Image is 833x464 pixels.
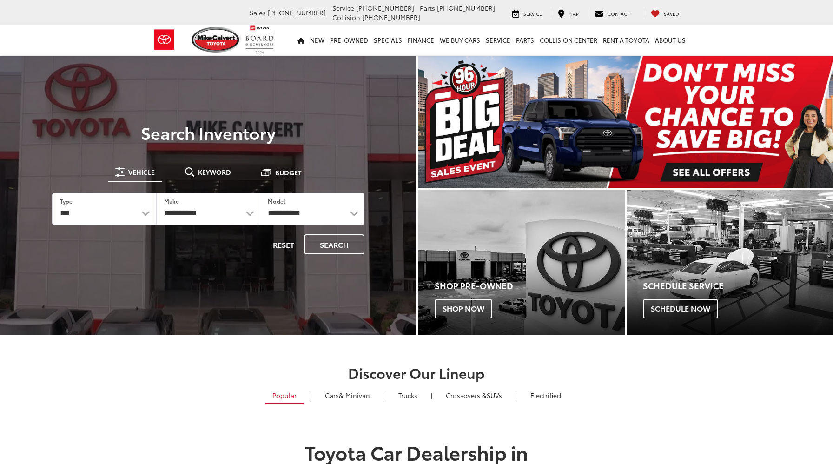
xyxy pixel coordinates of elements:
[304,234,364,254] button: Search
[405,25,437,55] a: Finance
[418,56,833,188] section: Carousel section with vehicle pictures - may contain disclaimers.
[446,391,487,400] span: Crossovers &
[198,169,231,175] span: Keyword
[627,190,833,335] a: Schedule Service Schedule Now
[600,25,652,55] a: Rent a Toyota
[418,56,833,188] div: carousel slide number 1 of 1
[371,25,405,55] a: Specials
[537,25,600,55] a: Collision Center
[362,13,420,22] span: [PHONE_NUMBER]
[513,25,537,55] a: Parts
[308,391,314,400] li: |
[295,25,307,55] a: Home
[513,391,519,400] li: |
[418,190,625,335] a: Shop Pre-Owned Shop Now
[89,365,744,380] h2: Discover Our Lineup
[429,391,435,400] li: |
[418,190,625,335] div: Toyota
[268,197,285,205] label: Model
[128,169,155,175] span: Vehicle
[435,299,492,318] span: Shop Now
[569,10,579,17] span: Map
[483,25,513,55] a: Service
[192,27,241,53] img: Mike Calvert Toyota
[307,25,327,55] a: New
[437,3,495,13] span: [PHONE_NUMBER]
[391,387,424,403] a: Trucks
[265,234,302,254] button: Reset
[523,387,568,403] a: Electrified
[356,3,414,13] span: [PHONE_NUMBER]
[39,123,377,142] h3: Search Inventory
[643,299,718,318] span: Schedule Now
[318,387,377,403] a: Cars
[327,25,371,55] a: Pre-Owned
[664,10,679,17] span: Saved
[644,8,686,18] a: My Saved Vehicles
[437,25,483,55] a: WE BUY CARS
[643,281,833,291] h4: Schedule Service
[652,25,688,55] a: About Us
[627,190,833,335] div: Toyota
[268,8,326,17] span: [PHONE_NUMBER]
[332,3,354,13] span: Service
[551,8,586,18] a: Map
[588,8,636,18] a: Contact
[250,8,266,17] span: Sales
[439,387,509,403] a: SUVs
[332,13,360,22] span: Collision
[339,391,370,400] span: & Minivan
[505,8,549,18] a: Service
[147,25,182,55] img: Toyota
[420,3,435,13] span: Parts
[418,56,833,188] img: Big Deal Sales Event
[435,281,625,291] h4: Shop Pre-Owned
[523,10,542,17] span: Service
[275,169,302,176] span: Budget
[60,197,73,205] label: Type
[381,391,387,400] li: |
[265,387,304,404] a: Popular
[608,10,629,17] span: Contact
[164,197,179,205] label: Make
